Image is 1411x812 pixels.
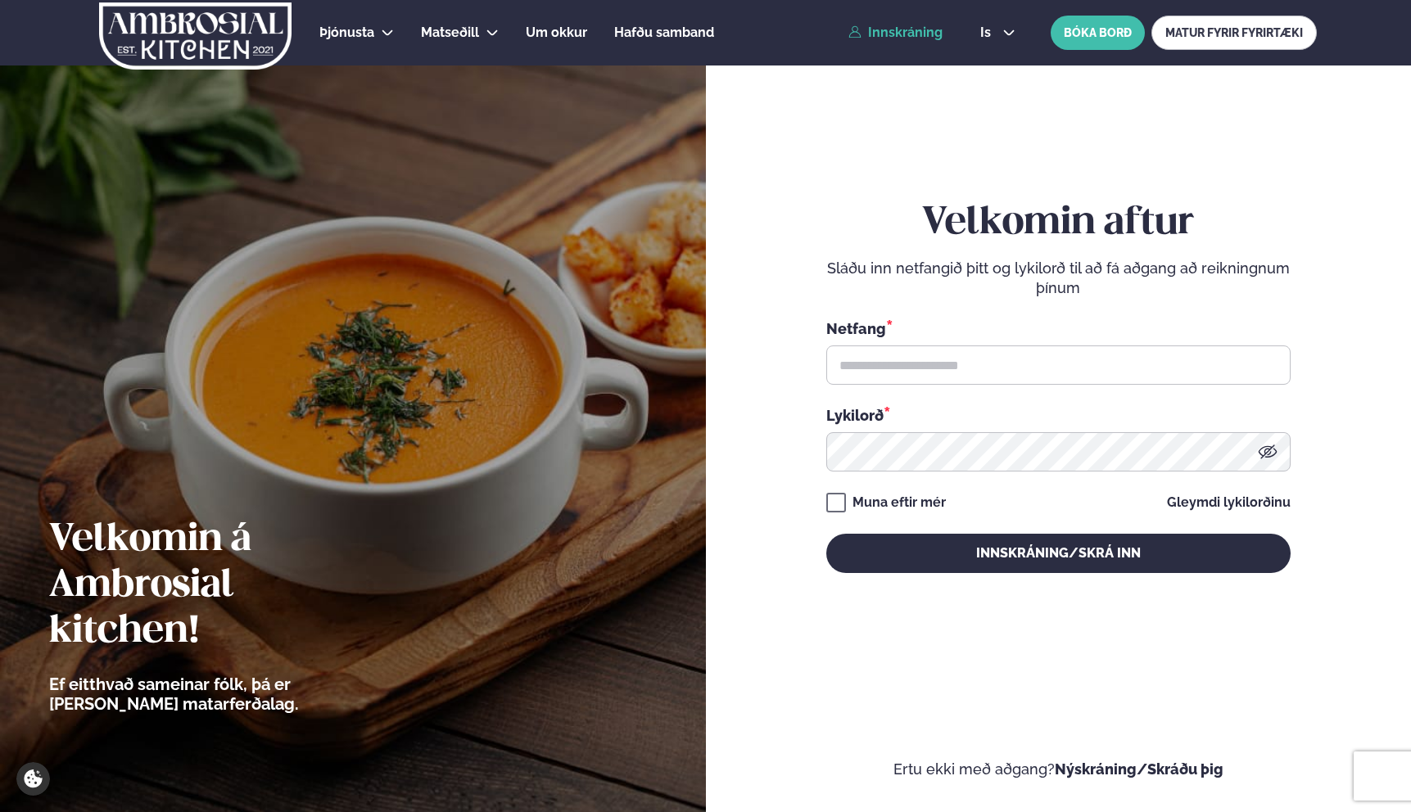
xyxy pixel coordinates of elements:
span: Hafðu samband [614,25,714,40]
a: Matseðill [421,23,479,43]
span: Um okkur [526,25,587,40]
button: Innskráning/Skrá inn [826,534,1291,573]
div: Lykilorð [826,404,1291,426]
a: Um okkur [526,23,587,43]
img: logo [97,2,293,70]
span: Þjónusta [319,25,374,40]
a: Gleymdi lykilorðinu [1167,496,1291,509]
span: is [980,26,996,39]
a: Nýskráning/Skráðu þig [1055,760,1223,778]
button: is [967,26,1029,39]
p: Ertu ekki með aðgang? [755,760,1363,779]
button: BÓKA BORÐ [1051,16,1145,50]
p: Ef eitthvað sameinar fólk, þá er [PERSON_NAME] matarferðalag. [49,674,389,714]
a: Cookie settings [16,762,50,796]
h2: Velkomin á Ambrosial kitchen! [49,517,389,655]
a: Þjónusta [319,23,374,43]
p: Sláðu inn netfangið þitt og lykilorð til að fá aðgang að reikningnum þínum [826,259,1291,298]
span: Matseðill [421,25,479,40]
h2: Velkomin aftur [826,201,1291,246]
a: MATUR FYRIR FYRIRTÆKI [1151,16,1317,50]
div: Netfang [826,318,1291,339]
a: Innskráning [848,25,943,40]
a: Hafðu samband [614,23,714,43]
